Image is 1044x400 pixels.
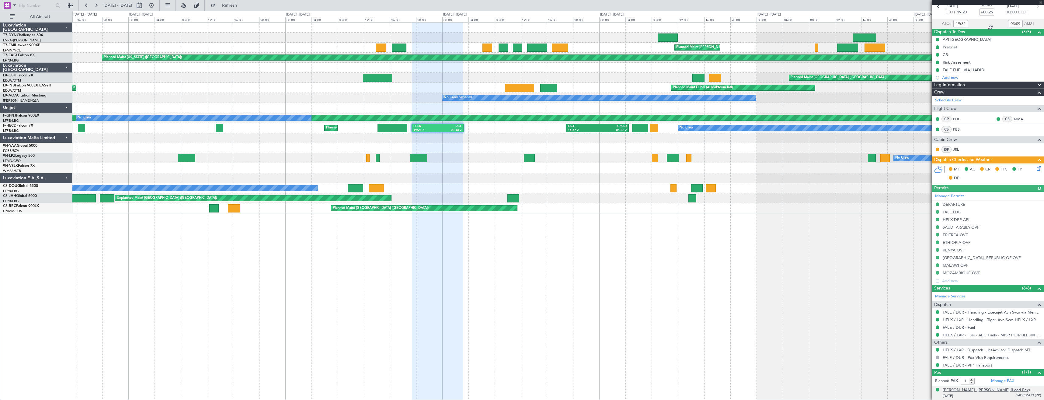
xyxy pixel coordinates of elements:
[730,17,757,22] div: 20:00
[783,17,809,22] div: 04:00
[3,33,17,37] span: T7-DYN
[573,17,599,22] div: 20:00
[704,17,730,22] div: 16:00
[599,17,625,22] div: 00:00
[597,128,627,132] div: 04:32 Z
[129,12,153,17] div: [DATE] - [DATE]
[1002,116,1012,122] div: CS
[934,339,948,346] span: Others
[3,144,17,148] span: 9H-YAA
[16,15,64,19] span: All Aircraft
[934,29,965,36] span: Dispatch To-Dos
[914,17,940,22] div: 00:00
[3,184,17,188] span: CS-DOU
[3,98,39,103] a: [PERSON_NAME]/QSA
[568,128,597,132] div: 18:57 Z
[3,78,21,83] a: EDLW/DTM
[416,17,442,22] div: 20:00
[3,204,16,208] span: CS-RRC
[1018,9,1028,16] span: ELDT
[934,89,945,96] span: Crew
[207,17,233,22] div: 12:00
[3,38,41,43] a: EVRA/[PERSON_NAME]
[3,94,47,97] a: LX-AOACitation Mustang
[1024,21,1034,27] span: ALDT
[934,136,957,143] span: Cabin Crew
[942,75,1041,80] div: Add new
[3,84,15,87] span: LX-INB
[3,144,37,148] a: 9H-YAAGlobal 5000
[3,118,19,123] a: LFPB/LBG
[3,194,16,198] span: CS-JHH
[3,164,18,168] span: 9H-VSLK
[364,17,390,22] div: 12:00
[128,17,155,22] div: 00:00
[676,43,727,52] div: Planned Maint [PERSON_NAME]
[954,175,959,181] span: DP
[1022,29,1031,35] span: (5/5)
[390,17,416,22] div: 16:00
[943,37,991,42] div: API [GEOGRAPHIC_DATA]
[311,17,338,22] div: 04:00
[835,17,861,22] div: 12:00
[444,93,472,102] div: No Crew Sabadell
[1007,3,1019,9] span: [DATE]
[3,199,19,203] a: LFPB/LBG
[104,53,182,62] div: Planned Maint [US_STATE] ([GEOGRAPHIC_DATA])
[3,169,21,173] a: WMSA/SZB
[286,12,310,17] div: [DATE] - [DATE]
[413,128,437,132] div: 19:21 Z
[3,184,38,188] a: CS-DOUGlobal 6500
[957,9,967,16] span: 19:20
[678,17,704,22] div: 12:00
[757,17,783,22] div: 00:00
[3,164,35,168] a: 9H-VSLKFalcon 7X
[438,128,462,132] div: 03:16 Z
[914,12,938,17] div: [DATE] - [DATE]
[3,128,19,133] a: LFPB/LBG
[943,325,975,330] a: FALE / DUR - Fuel
[985,167,990,173] span: CR
[991,378,1014,384] a: Manage PAX
[74,12,97,17] div: [DATE] - [DATE]
[3,44,15,47] span: T7-EMI
[673,83,733,92] div: Planned Maint Dubai (Al Maktoum Intl)
[259,17,285,22] div: 20:00
[3,44,40,47] a: T7-EMIHawker 900XP
[1018,167,1022,173] span: FP
[3,124,16,128] span: F-HECD
[3,204,39,208] a: CS-RRCFalcon 900LX
[934,301,951,308] span: Dispatch
[943,310,1041,315] a: FALE / DUR - Handling - Execujet Avn Svcs via Menzies Aviation FALE / DUR
[1022,369,1031,375] span: (1/1)
[935,293,966,300] a: Manage Services
[757,12,781,17] div: [DATE] - [DATE]
[3,189,19,193] a: LFPB/LBG
[103,3,132,8] span: [DATE] - [DATE]
[941,126,952,133] div: CS
[943,60,971,65] div: Risk Assesment
[934,369,941,376] span: Pax
[934,105,957,112] span: Flight Crew
[78,113,92,122] div: No Crew
[809,17,835,22] div: 08:00
[547,17,573,22] div: 16:00
[3,124,33,128] a: F-HECDFalcon 7X
[943,52,948,57] div: CB
[338,17,364,22] div: 08:00
[791,73,886,82] div: Planned Maint [GEOGRAPHIC_DATA] ([GEOGRAPHIC_DATA])
[953,116,967,122] a: PHL
[443,12,467,17] div: [DATE] - [DATE]
[600,12,624,17] div: [DATE] - [DATE]
[943,355,1009,360] a: FALE / DUR - Pax Visa Requirements
[3,74,16,77] span: LX-GBH
[326,123,422,132] div: Planned Maint [GEOGRAPHIC_DATA] ([GEOGRAPHIC_DATA])
[181,17,207,22] div: 08:00
[934,285,950,292] span: Services
[3,33,43,37] a: T7-DYNChallenger 604
[954,167,960,173] span: MF
[970,167,975,173] span: AC
[233,17,259,22] div: 16:00
[285,17,311,22] div: 00:00
[3,114,39,118] a: F-GPNJFalcon 900EX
